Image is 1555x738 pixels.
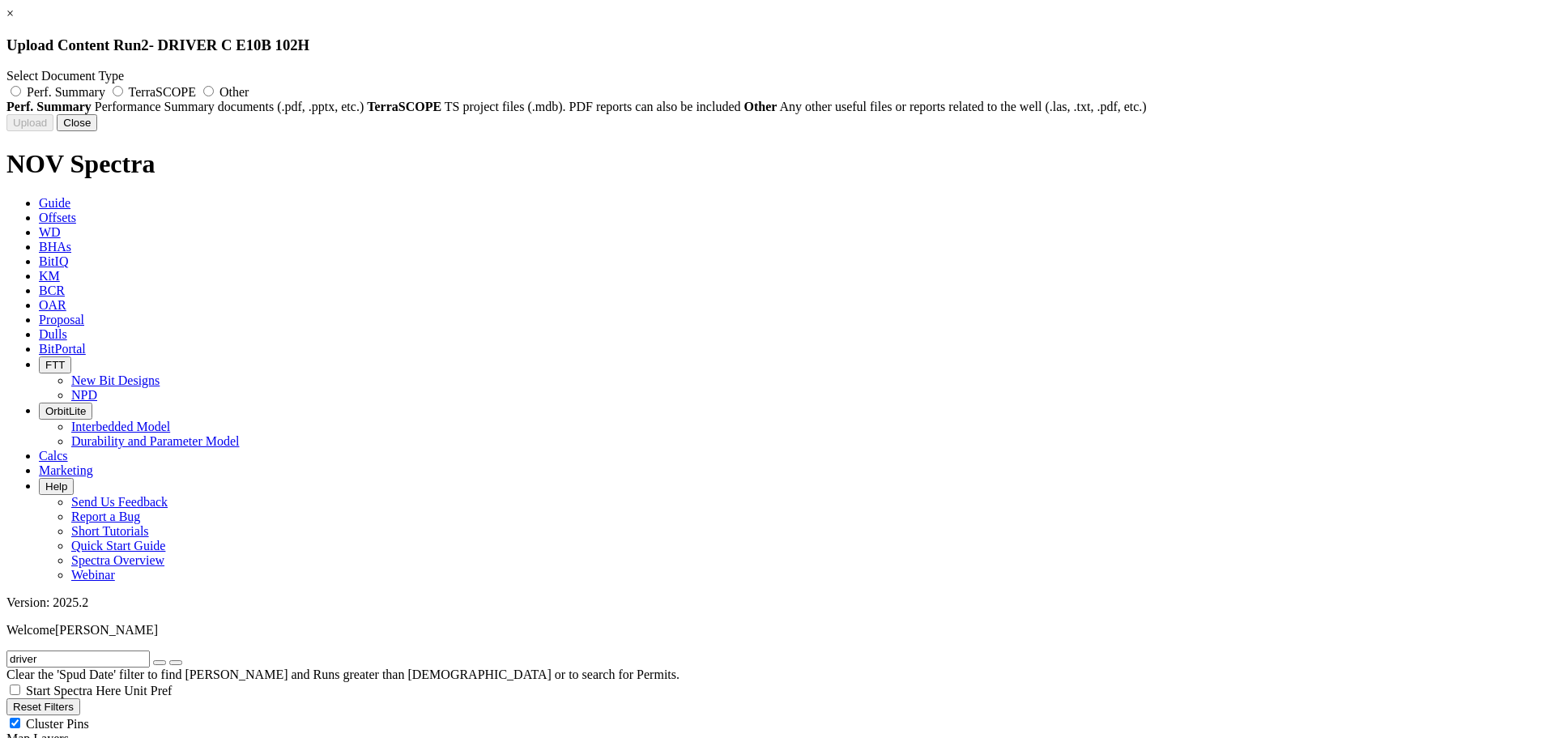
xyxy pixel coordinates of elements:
input: TerraSCOPE [113,86,123,96]
span: Cluster Pins [26,717,89,731]
span: BHAs [39,240,71,254]
span: TerraSCOPE [129,85,196,99]
button: Close [57,114,97,131]
a: × [6,6,14,20]
span: OrbitLite [45,405,86,417]
span: TS project files (.mdb). PDF reports can also be included [445,100,741,113]
span: Any other useful files or reports related to the well (.las, .txt, .pdf, etc.) [780,100,1147,113]
span: BitIQ [39,254,68,268]
div: Version: 2025.2 [6,595,1549,610]
span: Start Spectra Here [26,684,121,697]
span: Marketing [39,463,93,477]
span: Other [219,85,249,99]
span: Dulls [39,327,67,341]
span: Perf. Summary [27,85,105,99]
h1: NOV Spectra [6,149,1549,179]
span: Guide [39,196,70,210]
strong: TerraSCOPE [367,100,441,113]
a: Report a Bug [71,510,140,523]
span: Upload Content [6,36,109,53]
a: Quick Start Guide [71,539,165,552]
strong: Perf. Summary [6,100,92,113]
span: Offsets [39,211,76,224]
span: WD [39,225,61,239]
span: BitPortal [39,342,86,356]
a: NPD [71,388,97,402]
span: Proposal [39,313,84,326]
a: New Bit Designs [71,373,160,387]
span: OAR [39,298,66,312]
input: Other [203,86,214,96]
span: FTT [45,359,65,371]
strong: Other [744,100,777,113]
span: Run - [113,36,154,53]
span: [PERSON_NAME] [55,623,158,637]
input: Search [6,651,150,668]
a: Spectra Overview [71,553,164,567]
a: Webinar [71,568,115,582]
span: BCR [39,284,65,297]
input: Perf. Summary [11,86,21,96]
span: Performance Summary documents (.pdf, .pptx, etc.) [95,100,364,113]
a: Interbedded Model [71,420,170,433]
span: Help [45,480,67,493]
a: Durability and Parameter Model [71,434,240,448]
button: Reset Filters [6,698,80,715]
span: Clear the 'Spud Date' filter to find [PERSON_NAME] and Runs greater than [DEMOGRAPHIC_DATA] or to... [6,668,680,681]
a: Send Us Feedback [71,495,168,509]
span: DRIVER C E10B 102H [158,36,310,53]
span: Select Document Type [6,69,124,83]
span: KM [39,269,60,283]
p: Welcome [6,623,1549,638]
span: Unit Pref [124,684,172,697]
span: Calcs [39,449,68,463]
a: Short Tutorials [71,524,149,538]
button: Upload [6,114,53,131]
span: 2 [141,36,148,53]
